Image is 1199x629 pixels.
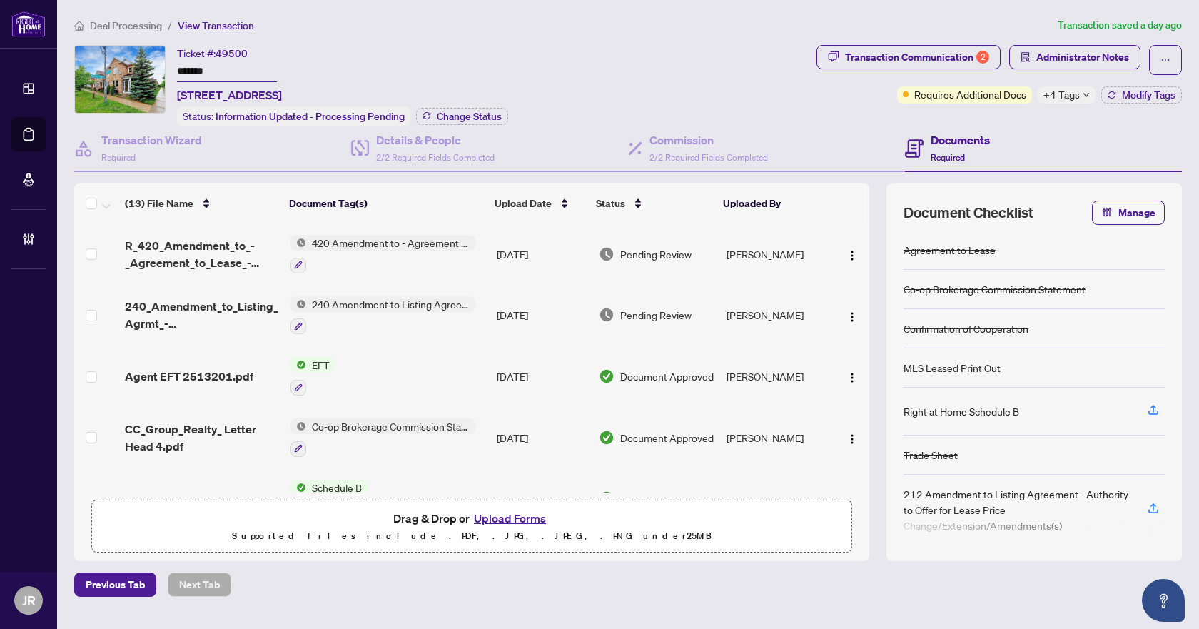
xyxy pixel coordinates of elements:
[914,86,1026,102] span: Requires Additional Docs
[489,183,590,223] th: Upload Date
[1043,86,1080,103] span: +4 Tags
[904,403,1019,419] div: Right at Home Schedule B
[125,421,278,455] span: CC_Group_Realty_ Letter Head 4.pdf
[841,243,864,266] button: Logo
[495,196,552,211] span: Upload Date
[841,487,864,510] button: Logo
[177,106,410,126] div: Status:
[416,108,508,125] button: Change Status
[290,418,475,457] button: Status IconCo-op Brokerage Commission Statement
[290,235,475,273] button: Status Icon420 Amendment to - Agreement to Lease - Residential
[290,480,368,518] button: Status IconSchedule B
[1142,579,1185,622] button: Open asap
[75,46,165,113] img: IMG-N12266257_1.jpg
[290,296,306,312] img: Status Icon
[1021,52,1031,62] span: solution
[491,223,593,285] td: [DATE]
[491,468,593,530] td: [DATE]
[590,183,717,223] th: Status
[846,433,858,445] img: Logo
[168,17,172,34] li: /
[846,250,858,261] img: Logo
[721,407,834,468] td: [PERSON_NAME]
[306,418,475,434] span: Co-op Brokerage Commission Statement
[90,19,162,32] span: Deal Processing
[74,573,156,597] button: Previous Tab
[976,51,989,64] div: 2
[1101,86,1182,104] button: Modify Tags
[177,86,282,104] span: [STREET_ADDRESS]
[904,447,958,463] div: Trade Sheet
[1036,46,1129,69] span: Administrator Notes
[904,242,996,258] div: Agreement to Lease
[125,490,190,507] span: R_Sch_B.pdf
[599,430,614,446] img: Document Status
[841,303,864,326] button: Logo
[101,152,136,163] span: Required
[491,346,593,407] td: [DATE]
[904,486,1130,533] div: 212 Amendment to Listing Agreement - Authority to Offer for Lease Price Change/Extension/Amendmen...
[306,357,335,373] span: EFT
[620,430,714,446] span: Document Approved
[125,196,193,211] span: (13) File Name
[11,11,46,37] img: logo
[216,47,248,60] span: 49500
[816,45,1001,69] button: Transaction Communication2
[470,509,550,528] button: Upload Forms
[649,152,768,163] span: 2/2 Required Fields Completed
[216,110,405,123] span: Information Updated - Processing Pending
[717,183,829,223] th: Uploaded By
[491,407,593,468] td: [DATE]
[599,490,614,506] img: Document Status
[119,183,283,223] th: (13) File Name
[306,296,475,312] span: 240 Amendment to Listing Agreement - Authority to Offer for Sale Price Change/Extension/Amendment(s)
[904,360,1001,376] div: MLS Leased Print Out
[620,368,714,384] span: Document Approved
[101,528,843,545] p: Supported files include .PDF, .JPG, .JPEG, .PNG under 25 MB
[841,426,864,449] button: Logo
[168,573,231,597] button: Next Tab
[290,235,306,251] img: Status Icon
[904,281,1086,297] div: Co-op Brokerage Commission Statement
[101,131,202,149] h4: Transaction Wizard
[437,111,502,121] span: Change Status
[1092,201,1165,225] button: Manage
[125,298,278,332] span: 240_Amendment_to_Listing_Agrmt_-_Price_Change_Extension_Amendment__A__-_PropTx-OREA_compressed-2.pdf
[721,346,834,407] td: [PERSON_NAME]
[376,131,495,149] h4: Details & People
[721,468,834,530] td: [PERSON_NAME]
[599,246,614,262] img: Document Status
[86,573,145,596] span: Previous Tab
[22,590,36,610] span: JR
[599,307,614,323] img: Document Status
[74,21,84,31] span: home
[290,418,306,434] img: Status Icon
[178,19,254,32] span: View Transaction
[290,296,475,335] button: Status Icon240 Amendment to Listing Agreement - Authority to Offer for Sale Price Change/Extensio...
[125,368,253,385] span: Agent EFT 2513201.pdf
[306,480,368,495] span: Schedule B
[721,285,834,346] td: [PERSON_NAME]
[931,131,990,149] h4: Documents
[931,152,965,163] span: Required
[283,183,489,223] th: Document Tag(s)
[1160,55,1170,65] span: ellipsis
[904,203,1033,223] span: Document Checklist
[92,500,851,553] span: Drag & Drop orUpload FormsSupported files include .PDF, .JPG, .JPEG, .PNG under25MB
[177,45,248,61] div: Ticket #:
[1083,91,1090,99] span: down
[290,480,306,495] img: Status Icon
[620,246,692,262] span: Pending Review
[376,152,495,163] span: 2/2 Required Fields Completed
[1009,45,1140,69] button: Administrator Notes
[1058,17,1182,34] article: Transaction saved a day ago
[596,196,625,211] span: Status
[491,285,593,346] td: [DATE]
[649,131,768,149] h4: Commission
[846,311,858,323] img: Logo
[599,368,614,384] img: Document Status
[125,237,278,271] span: R_420_Amendment_to_-_Agreement_to_Lease_-_Residential_-_PropTx-[PERSON_NAME]-2-2.pdf
[290,357,335,396] button: Status IconEFT
[904,321,1028,336] div: Confirmation of Cooperation
[620,490,714,506] span: Document Approved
